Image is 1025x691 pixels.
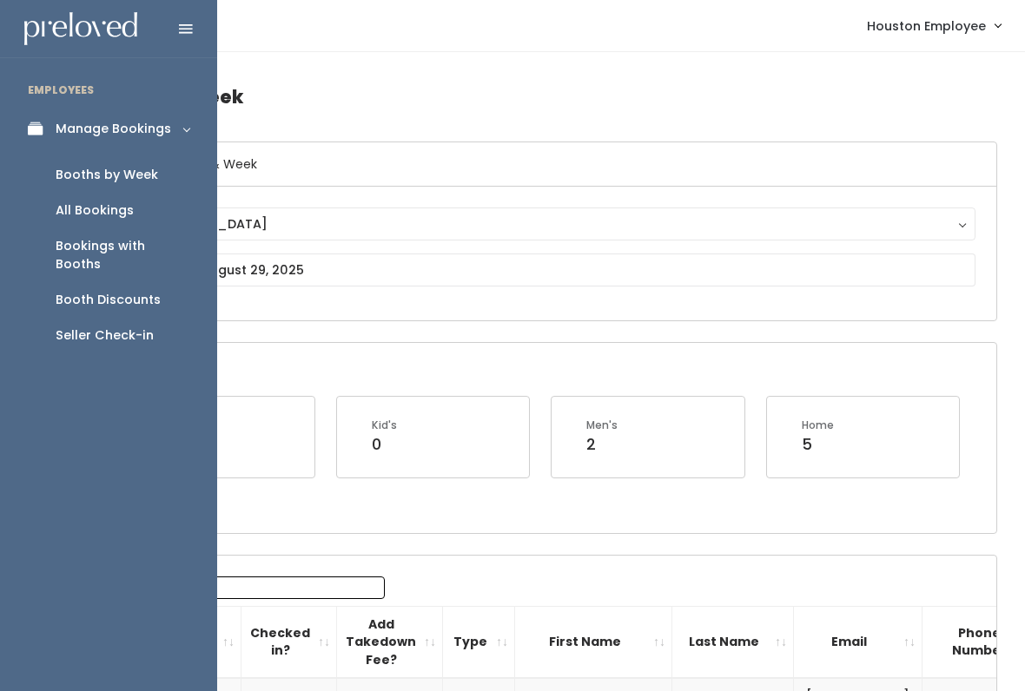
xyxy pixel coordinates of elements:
[89,73,997,121] h4: Booths by Week
[794,606,922,678] th: Email: activate to sort column ascending
[372,418,397,433] div: Kid's
[56,291,161,309] div: Booth Discounts
[586,433,618,456] div: 2
[56,201,134,220] div: All Bookings
[110,207,975,240] button: [GEOGRAPHIC_DATA]
[867,16,986,36] span: Houston Employee
[56,120,171,138] div: Manage Bookings
[24,12,137,46] img: preloved logo
[89,142,996,187] h6: Select Location & Week
[163,576,385,599] input: Search:
[110,253,975,286] input: August 23 - August 29, 2025
[515,606,672,678] th: First Name: activate to sort column ascending
[443,606,515,678] th: Type: activate to sort column ascending
[802,418,834,433] div: Home
[56,166,158,184] div: Booths by Week
[802,433,834,456] div: 5
[672,606,794,678] th: Last Name: activate to sort column ascending
[372,433,397,456] div: 0
[56,237,189,273] div: Bookings with Booths
[56,326,154,345] div: Seller Check-in
[241,606,337,678] th: Checked in?: activate to sort column ascending
[337,606,443,678] th: Add Takedown Fee?: activate to sort column ascending
[586,418,618,433] div: Men's
[100,576,385,599] label: Search:
[850,7,1018,44] a: Houston Employee
[127,214,959,234] div: [GEOGRAPHIC_DATA]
